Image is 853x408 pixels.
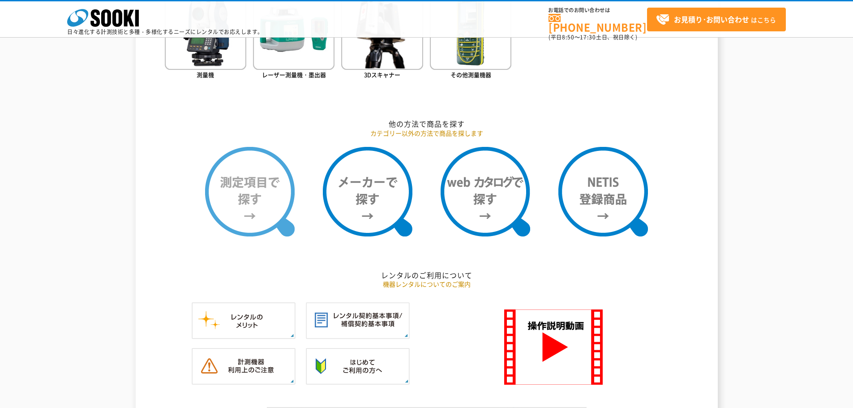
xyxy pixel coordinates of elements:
img: SOOKI 操作説明動画 [504,309,603,385]
span: 3Dスキャナー [364,70,400,79]
span: 17:30 [580,33,596,41]
img: レンタル契約基本事項／補償契約基本事項 [306,302,410,339]
span: はこちら [656,13,776,26]
p: カテゴリー以外の方法で商品を探します [165,129,689,138]
a: はじめてご利用の方へ [306,375,410,384]
span: その他測量機器 [450,70,491,79]
a: レンタル契約基本事項／補償契約基本事項 [306,330,410,338]
img: NETIS登録商品 [558,147,648,236]
a: レンタルのメリット [192,330,296,338]
h2: レンタルのご利用について [165,271,689,280]
a: 計測機器ご利用上のご注意 [192,375,296,384]
img: メーカーで探す [323,147,412,236]
img: 測定項目で探す [205,147,295,236]
p: 日々進化する計測技術と多種・多様化するニーズにレンタルでお応えします。 [67,29,263,34]
img: 計測機器ご利用上のご注意 [192,348,296,385]
img: webカタログで探す [441,147,530,236]
span: 8:50 [562,33,574,41]
span: お電話でのお問い合わせは [549,8,647,13]
span: (平日 ～ 土日、祝日除く) [549,33,637,41]
a: [PHONE_NUMBER] [549,14,647,32]
img: レンタルのメリット [192,302,296,339]
span: 測量機 [197,70,214,79]
strong: お見積り･お問い合わせ [674,14,749,25]
img: はじめてご利用の方へ [306,348,410,385]
span: レーザー測量機・墨出器 [262,70,326,79]
p: 機器レンタルについてのご案内 [165,279,689,289]
a: お見積り･お問い合わせはこちら [647,8,786,31]
h2: 他の方法で商品を探す [165,119,689,129]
